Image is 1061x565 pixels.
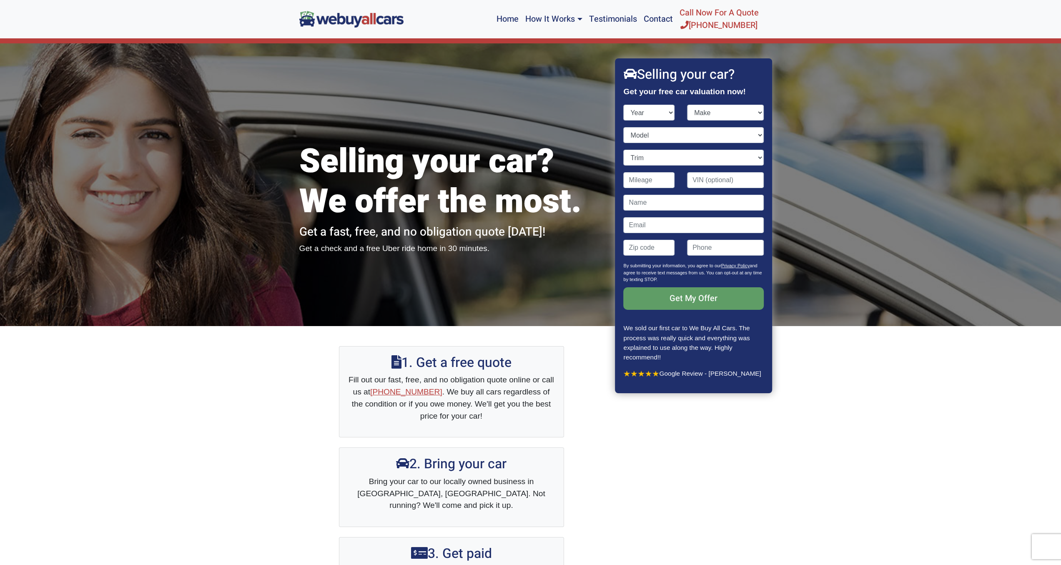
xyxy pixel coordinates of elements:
p: Get a check and a free Uber ride home in 30 minutes. [299,243,604,255]
img: We Buy All Cars in NJ logo [299,11,404,27]
h2: 3. Get paid [348,546,555,562]
h2: Selling your car? [624,67,764,83]
input: Email [624,217,764,233]
p: Fill out our fast, free, and no obligation quote online or call us at . We buy all cars regardles... [348,374,555,422]
form: Contact form [624,105,764,323]
h2: 1. Get a free quote [348,355,555,371]
p: We sold our first car to We Buy All Cars. The process was really quick and everything was explain... [624,323,764,362]
input: Get My Offer [624,287,764,310]
p: Google Review - [PERSON_NAME] [624,369,764,378]
a: How It Works [522,3,585,35]
a: Privacy Policy [721,263,750,268]
a: Home [493,3,522,35]
h1: Selling your car? We offer the most. [299,142,604,222]
input: Mileage [624,172,675,188]
input: Zip code [624,240,675,256]
a: [PHONE_NUMBER] [370,387,442,396]
strong: Get your free car valuation now! [624,87,746,96]
input: VIN (optional) [687,172,764,188]
a: Contact [640,3,676,35]
h2: Get a fast, free, and no obligation quote [DATE]! [299,225,604,239]
p: By submitting your information, you agree to our and agree to receive text messages from us. You ... [624,262,764,287]
a: Testimonials [586,3,640,35]
a: Call Now For A Quote[PHONE_NUMBER] [676,3,762,35]
input: Name [624,195,764,211]
p: Bring your car to our locally owned business in [GEOGRAPHIC_DATA], [GEOGRAPHIC_DATA]. Not running... [348,476,555,512]
h2: 2. Bring your car [348,456,555,472]
input: Phone [687,240,764,256]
